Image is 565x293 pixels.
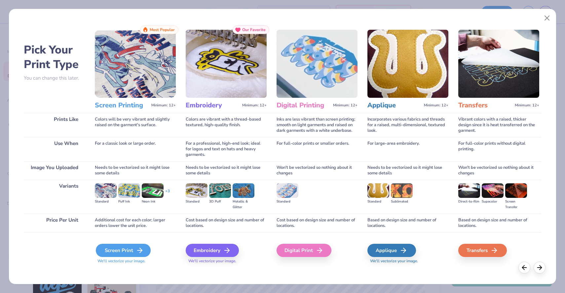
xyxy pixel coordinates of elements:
[95,183,117,198] img: Standard
[150,27,175,32] span: Most Popular
[482,199,504,204] div: Supacolor
[24,137,85,161] div: Use When
[367,113,448,137] div: Incorporates various fabrics and threads for a raised, multi-dimensional, textured look.
[391,183,413,198] img: Sublimated
[142,183,164,198] img: Neon Ink
[505,199,527,210] div: Screen Transfer
[458,137,539,161] div: For full-color prints without digital printing.
[96,244,151,257] div: Screen Print
[458,101,512,110] h3: Transfers
[186,113,267,137] div: Colors are vibrant with a thread-based textured, high-quality finish.
[186,244,239,257] div: Embroidery
[424,103,448,108] span: Minimum: 12+
[233,183,254,198] img: Metallic & Glitter
[186,161,267,180] div: Needs to be vectorized so it might lose some details
[24,43,85,72] h2: Pick Your Print Type
[118,199,140,204] div: Puff Ink
[505,183,527,198] img: Screen Transfer
[458,244,507,257] div: Transfers
[277,30,358,98] img: Digital Printing
[186,214,267,232] div: Cost based on design size and number of locations.
[209,199,231,204] div: 3D Puff
[367,183,389,198] img: Standard
[186,199,207,204] div: Standard
[277,161,358,180] div: Won't be vectorized so nothing about it changes
[277,101,330,110] h3: Digital Printing
[277,214,358,232] div: Cost based on design size and number of locations.
[367,199,389,204] div: Standard
[367,137,448,161] div: For large-area embroidery.
[24,75,85,81] p: You can change this later.
[367,258,448,264] span: We'll vectorize your image.
[515,103,539,108] span: Minimum: 12+
[277,137,358,161] div: For full-color prints or smaller orders.
[367,101,421,110] h3: Applique
[458,183,480,198] img: Direct-to-film
[95,258,176,264] span: We'll vectorize your image.
[458,113,539,137] div: Vibrant colors with a raised, thicker design since it is heat transferred on the garment.
[186,183,207,198] img: Standard
[186,137,267,161] div: For a professional, high-end look; ideal for logos and text on hats and heavy garments.
[367,30,448,98] img: Applique
[165,188,170,200] div: + 3
[95,30,176,98] img: Screen Printing
[24,161,85,180] div: Image You Uploaded
[95,101,149,110] h3: Screen Printing
[458,199,480,204] div: Direct-to-film
[391,199,413,204] div: Sublimated
[277,199,298,204] div: Standard
[367,244,416,257] div: Applique
[242,103,267,108] span: Minimum: 12+
[277,244,331,257] div: Digital Print
[277,113,358,137] div: Inks are less vibrant than screen printing; smooth on light garments and raised on dark garments ...
[118,183,140,198] img: Puff Ink
[95,137,176,161] div: For a classic look or large order.
[242,27,266,32] span: Our Favorite
[233,199,254,210] div: Metallic & Glitter
[24,214,85,232] div: Price Per Unit
[95,161,176,180] div: Needs to be vectorized so it might lose some details
[209,183,231,198] img: 3D Puff
[367,161,448,180] div: Needs to be vectorized so it might lose some details
[95,214,176,232] div: Additional cost for each color; larger orders lower the unit price.
[24,180,85,214] div: Variants
[24,113,85,137] div: Prints Like
[333,103,358,108] span: Minimum: 12+
[367,214,448,232] div: Based on design size and number of locations.
[186,101,240,110] h3: Embroidery
[541,12,553,24] button: Close
[458,161,539,180] div: Won't be vectorized so nothing about it changes
[151,103,176,108] span: Minimum: 12+
[458,214,539,232] div: Based on design size and number of locations.
[277,183,298,198] img: Standard
[186,30,267,98] img: Embroidery
[95,199,117,204] div: Standard
[95,113,176,137] div: Colors will be very vibrant and slightly raised on the garment's surface.
[142,199,164,204] div: Neon Ink
[482,183,504,198] img: Supacolor
[186,258,267,264] span: We'll vectorize your image.
[458,30,539,98] img: Transfers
